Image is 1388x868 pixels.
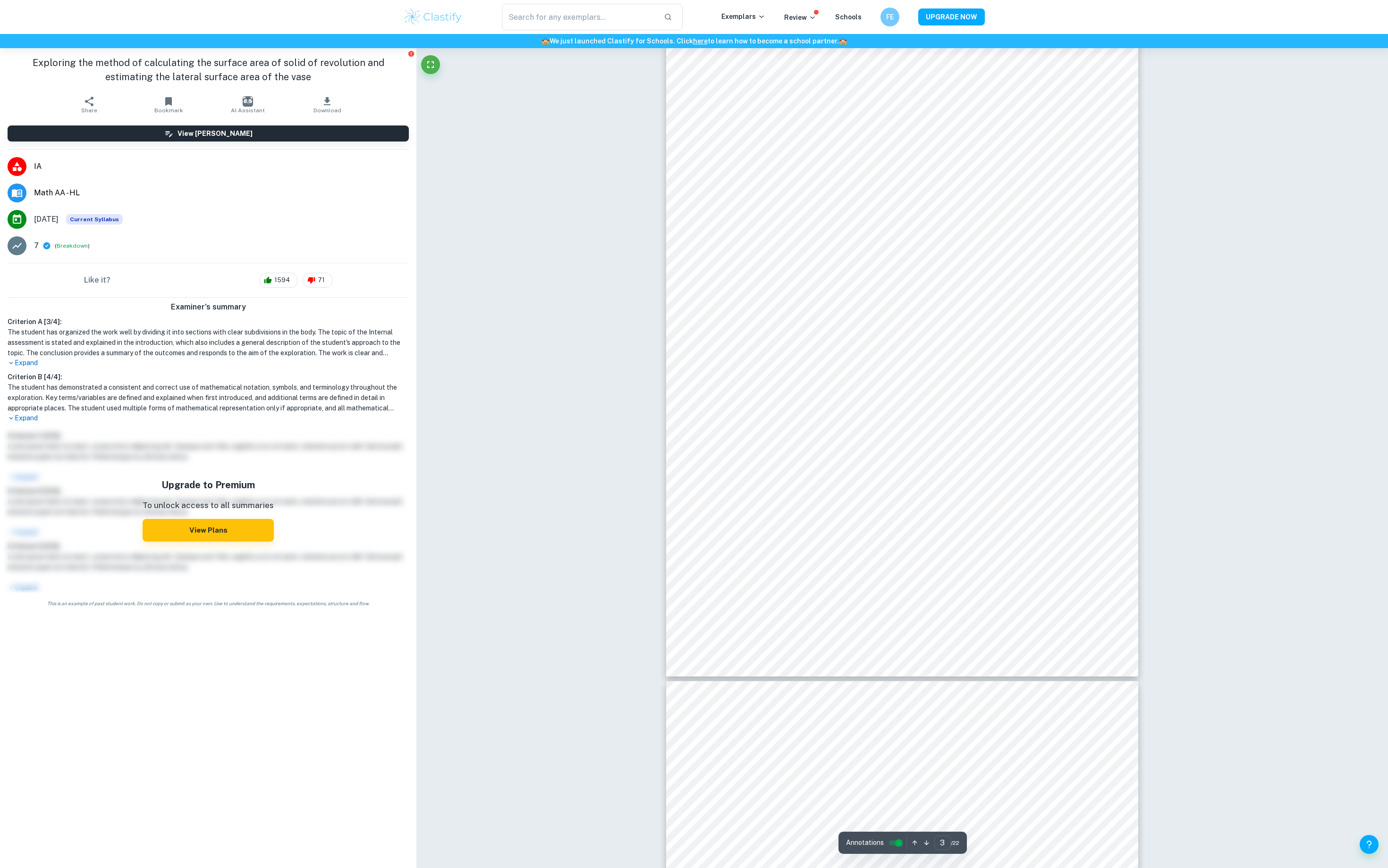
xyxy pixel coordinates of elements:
[231,107,265,114] span: AI Assistant
[288,92,367,118] button: Download
[421,55,440,74] button: Fullscreen
[8,358,409,368] p: Expand
[784,12,816,23] p: Review
[502,4,656,30] input: Search for any exemplars...
[880,8,899,26] button: FE
[8,327,409,358] h1: The student has organized the work well by dividing it into sections with clear subdivisions in t...
[8,56,409,84] h1: Exploring the method of calculating the surface area of solid of revolution and estimating the la...
[259,273,298,288] div: 1594
[951,839,959,847] span: / 22
[846,838,884,848] span: Annotations
[8,317,409,327] h6: Criterion A [ 3 / 4 ]:
[835,13,862,21] a: Schools
[143,519,274,542] button: View Plans
[50,92,129,118] button: Share
[66,214,123,225] span: Current Syllabus
[918,8,985,25] button: UPGRADE NOW
[129,92,208,118] button: Bookmark
[81,107,97,114] span: Share
[1360,835,1379,854] button: Help and Feedback
[303,273,333,288] div: 71
[407,50,415,57] button: Report issue
[4,600,413,607] span: This is an example of past student work. Do not copy or submit as your own. Use to understand the...
[208,92,288,118] button: AI Assistant
[313,107,341,114] span: Download
[2,36,1386,46] h6: We just launched Clastify for Schools. Click to learn how to become a school partner.
[57,242,88,250] button: Breakdown
[178,128,253,139] h6: View [PERSON_NAME]
[143,500,274,512] p: To unlock access to all summaries
[143,478,274,492] h5: Upgrade to Premium
[55,242,90,250] span: ( )
[84,275,110,286] h6: Like it?
[34,214,59,225] span: [DATE]
[313,275,330,285] span: 71
[8,372,409,382] h6: Criterion B [ 4 / 4 ]:
[693,37,708,45] a: here
[839,37,847,45] span: 🏫
[8,413,409,423] p: Expand
[269,275,295,285] span: 1594
[542,37,550,45] span: 🏫
[8,382,409,413] h1: The student has demonstrated a consistent and correct use of mathematical notation, symbols, and ...
[34,240,39,251] p: 7
[403,8,463,26] img: Clastify logo
[154,107,183,114] span: Bookmark
[66,214,123,225] div: This exemplar is based on the current syllabus. Feel free to refer to it for inspiration/ideas wh...
[34,161,409,172] span: IA
[4,301,413,313] h6: Examiner's summary
[243,96,253,107] img: AI Assistant
[34,187,409,199] span: Math AA - HL
[8,125,409,142] button: View [PERSON_NAME]
[885,12,896,22] h6: FE
[721,11,765,22] p: Exemplars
